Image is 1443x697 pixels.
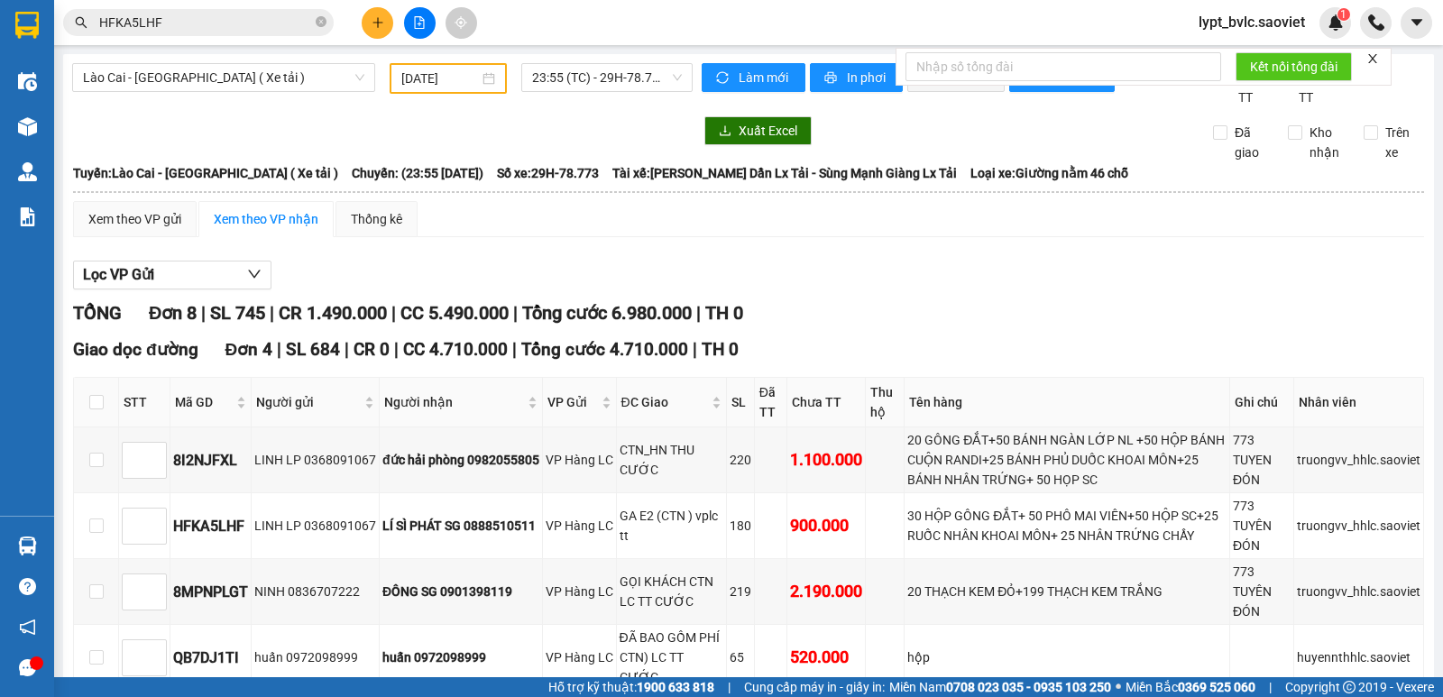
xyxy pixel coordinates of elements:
[889,677,1111,697] span: Miền Nam
[19,659,36,676] span: message
[382,582,539,601] div: ĐÔNG SG 0901398119
[637,680,714,694] strong: 1900 633 818
[384,392,524,412] span: Người nhận
[739,68,791,87] span: Làm mới
[88,209,181,229] div: Xem theo VP gửi
[866,378,905,427] th: Thu hộ
[728,677,731,697] span: |
[382,647,539,667] div: huấn 0972098999
[254,450,376,470] div: LINH LP 0368091067
[18,162,37,181] img: warehouse-icon
[1297,647,1420,667] div: huyennthhlc.saoviet
[455,16,467,29] span: aim
[73,339,198,360] span: Giao dọc đường
[730,582,751,601] div: 219
[119,378,170,427] th: STT
[497,163,599,183] span: Số xe: 29H-78.773
[790,645,862,670] div: 520.000
[382,450,539,470] div: đức hải phòng 0982055805
[755,378,787,427] th: Đã TT
[210,302,265,324] span: SL 745
[149,302,197,324] span: Đơn 8
[907,506,1227,546] div: 30 HỘP GÔNG ĐẮT+ 50 PHÔ MAI VIÊN+50 HỘP SC+25 RUỐC NHÂN KHOAI MÔN+ 25 NHÂN TRỨNG CHẨY
[1401,7,1432,39] button: caret-down
[512,339,517,360] span: |
[907,430,1227,490] div: 20 GÔNG ĐẮT+50 BÁNH NGÀN LỚP NL +50 HỘP BÁNH CUỘN RANDI+25 BÁNH PHỦ DUỐC KHOAI MÔN+25 BÁNH NHÂN T...
[354,339,390,360] span: CR 0
[170,559,252,625] td: 8MPNPLGT
[173,581,248,603] div: 8MPNPLGT
[1297,582,1420,601] div: truongvv_hhlc.saoviet
[693,339,697,360] span: |
[404,7,436,39] button: file-add
[316,16,326,27] span: close-circle
[824,71,840,86] span: printer
[73,302,122,324] span: TỔNG
[413,16,426,29] span: file-add
[170,427,252,493] td: 8I2NJFXL
[382,516,539,536] div: LÍ SÌ PHÁT SG 0888510511
[277,339,281,360] span: |
[254,516,376,536] div: LINH LP 0368091067
[847,68,888,87] span: In phơi
[543,625,617,691] td: VP Hàng LC
[716,71,731,86] span: sync
[787,378,866,427] th: Chưa TT
[719,124,731,139] span: download
[620,628,723,687] div: ĐÃ BAO GỒM PHÍ CTN) LC TT CƯỚC
[225,339,273,360] span: Đơn 4
[704,116,812,145] button: downloadXuất Excel
[1250,57,1337,77] span: Kết nối tổng đài
[1337,8,1350,21] sup: 1
[83,64,364,91] span: Lào Cai - Hà Nội ( Xe tải )
[1233,562,1291,621] div: 773 TUYÊN ĐÓN
[532,64,681,91] span: 23:55 (TC) - 29H-78.773
[620,506,723,546] div: GA E2 (CTN ) vplc tt
[1233,496,1291,555] div: 773 TUYÊN ĐÓN
[543,427,617,493] td: VP Hàng LC
[75,16,87,29] span: search
[403,339,508,360] span: CC 4.710.000
[83,263,154,286] span: Lọc VP Gửi
[18,537,37,555] img: warehouse-icon
[1297,516,1420,536] div: truongvv_hhlc.saoviet
[19,619,36,636] span: notification
[1233,430,1291,490] div: 773 TUYEN ĐÓN
[790,447,862,472] div: 1.100.000
[547,392,598,412] span: VP Gửi
[279,302,387,324] span: CR 1.490.000
[905,378,1230,427] th: Tên hàng
[790,513,862,538] div: 900.000
[705,302,743,324] span: TH 0
[730,647,751,667] div: 65
[1368,14,1384,31] img: phone-icon
[696,302,701,324] span: |
[543,493,617,559] td: VP Hàng LC
[254,647,376,667] div: huấn 0972098999
[702,63,805,92] button: syncLàm mới
[730,516,751,536] div: 180
[256,392,361,412] span: Người gửi
[1236,52,1352,81] button: Kết nối tổng đài
[15,12,39,39] img: logo-vxr
[521,339,688,360] span: Tổng cước 4.710.000
[522,302,692,324] span: Tổng cước 6.980.000
[247,267,262,281] span: down
[739,121,797,141] span: Xuất Excel
[175,392,233,412] span: Mã GD
[1302,123,1349,162] span: Kho nhận
[18,207,37,226] img: solution-icon
[548,677,714,697] span: Hỗ trợ kỹ thuật:
[345,339,349,360] span: |
[730,450,751,470] div: 220
[391,302,396,324] span: |
[446,7,477,39] button: aim
[1178,680,1255,694] strong: 0369 525 060
[372,16,384,29] span: plus
[316,14,326,32] span: close-circle
[1366,52,1379,65] span: close
[400,302,509,324] span: CC 5.490.000
[286,339,340,360] span: SL 684
[612,163,957,183] span: Tài xế: [PERSON_NAME] Dần Lx Tải - Sùng Mạnh Giàng Lx Tải
[905,52,1221,81] input: Nhập số tổng đài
